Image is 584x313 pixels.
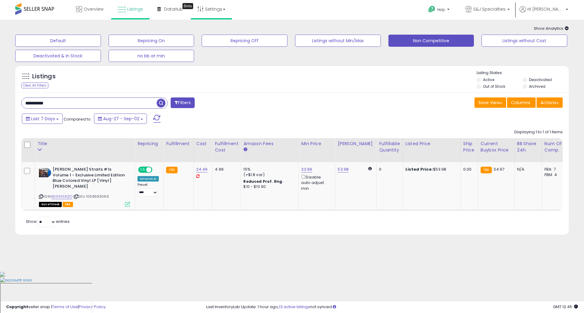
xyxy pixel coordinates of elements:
[517,141,539,153] div: BB Share 24h.
[137,183,159,196] div: Preset:
[137,176,159,182] div: Amazon AI
[301,141,332,147] div: Min Price
[514,129,563,135] div: Displaying 1 to 1 of 1 items
[215,167,236,172] div: 4.99
[39,167,130,206] div: ASIN:
[481,167,492,173] small: FBA
[26,219,70,224] span: Show: entries
[37,141,132,147] div: Title
[171,97,194,108] button: Filters
[379,167,398,172] div: 0
[215,141,238,153] div: Fulfillment Cost
[243,147,247,152] small: Amazon Fees.
[483,77,494,82] label: Active
[53,167,127,191] b: [PERSON_NAME] Straits #1s Volume 1 - Exclusive Limited Edition Blue Colored Vinyl LP [Vinyl] [PER...
[520,6,568,20] a: Hi [PERSON_NAME]
[295,35,381,47] button: Listings without Min/Max
[73,194,109,199] span: | SKU: 1058593066
[517,167,537,172] div: N/A
[39,167,51,179] img: 41oSwiASXjL._SL40_.jpg
[338,166,349,172] a: 53.98
[477,70,568,76] p: Listing States:
[507,97,536,108] button: Columns
[137,141,161,147] div: Repricing
[15,50,101,62] button: Deactivated & In Stock
[166,141,191,147] div: Fulfillment
[481,141,512,153] div: Current Buybox Price
[483,84,505,89] label: Out of Stock
[388,35,474,47] button: Non Competitive
[127,6,143,12] span: Listings
[196,166,208,172] a: 24.49
[109,50,194,62] button: no bb at min
[481,35,567,47] button: Listings without Cost
[473,6,506,12] span: S&J Specialties
[39,202,62,207] span: All listings that are currently out of stock and unavailable for purchase on Amazon
[338,141,374,147] div: [PERSON_NAME]
[94,114,147,124] button: Aug-27 - Sep-02
[139,167,146,172] span: ON
[474,97,506,108] button: Save View
[109,35,194,47] button: Repricing On
[243,167,294,172] div: 15%
[103,116,139,122] span: Aug-27 - Sep-02
[301,174,330,191] div: Disable auto adjust min
[428,5,436,13] i: Get Help
[202,35,287,47] button: Repricing Off
[463,167,473,172] div: 0.00
[463,141,475,153] div: Ship Price
[243,179,283,184] b: Reduced Prof. Rng.
[21,83,48,88] div: Clear All Filters
[493,166,504,172] span: 34.97
[405,167,456,172] div: $53.98
[423,1,456,20] a: Help
[529,84,545,89] label: Archived
[534,26,569,31] span: Show Analytics
[84,6,103,12] span: Overview
[243,184,294,189] div: $10 - $10.90
[182,3,193,9] div: Tooltip anchor
[537,97,563,108] button: Actions
[437,7,445,12] span: Help
[405,141,458,147] div: Listed Price
[379,141,400,153] div: Fulfillable Quantity
[196,141,210,147] div: Cost
[51,194,72,199] a: B09RXSXQ1D
[166,167,177,173] small: FBA
[164,6,183,12] span: DataHub
[64,116,92,122] span: Compared to:
[511,100,530,106] span: Columns
[31,116,55,122] span: Last 7 Days
[15,35,101,47] button: Default
[544,141,567,153] div: Num of Comp.
[243,172,294,178] div: (+$1.8 var)
[32,72,56,81] h5: Listings
[405,166,433,172] b: Listed Price:
[63,202,73,207] span: FBA
[301,166,312,172] a: 33.99
[527,6,564,12] span: Hi [PERSON_NAME]
[544,167,565,172] div: FBA: 7
[544,172,565,178] div: FBM: 4
[243,141,296,147] div: Amazon Fees
[529,77,552,82] label: Deactivated
[151,167,161,172] span: OFF
[22,114,63,124] button: Last 7 Days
